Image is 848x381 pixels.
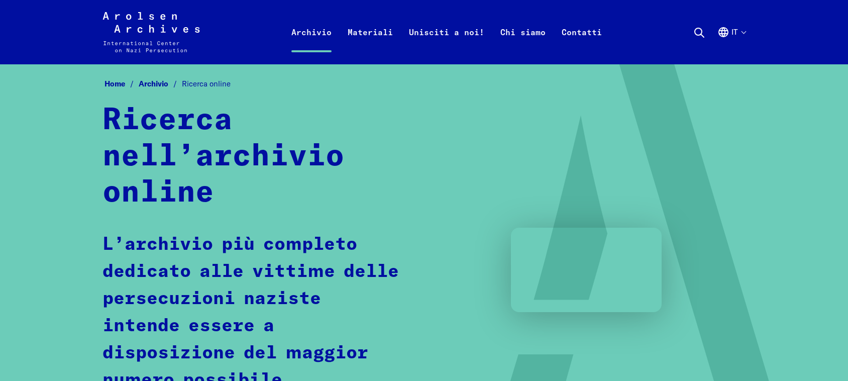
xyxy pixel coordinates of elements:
[492,24,554,64] a: Chi siamo
[283,12,610,52] nav: Primaria
[102,106,344,208] strong: Ricerca nell’archivio online
[717,26,746,62] button: Italiano, selezione lingua
[104,79,139,88] a: Home
[340,24,401,64] a: Materiali
[554,24,610,64] a: Contatti
[283,24,340,64] a: Archivio
[139,79,182,88] a: Archivio
[401,24,492,64] a: Unisciti a noi!
[102,76,746,92] nav: Breadcrumb
[182,79,231,88] span: Ricerca online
